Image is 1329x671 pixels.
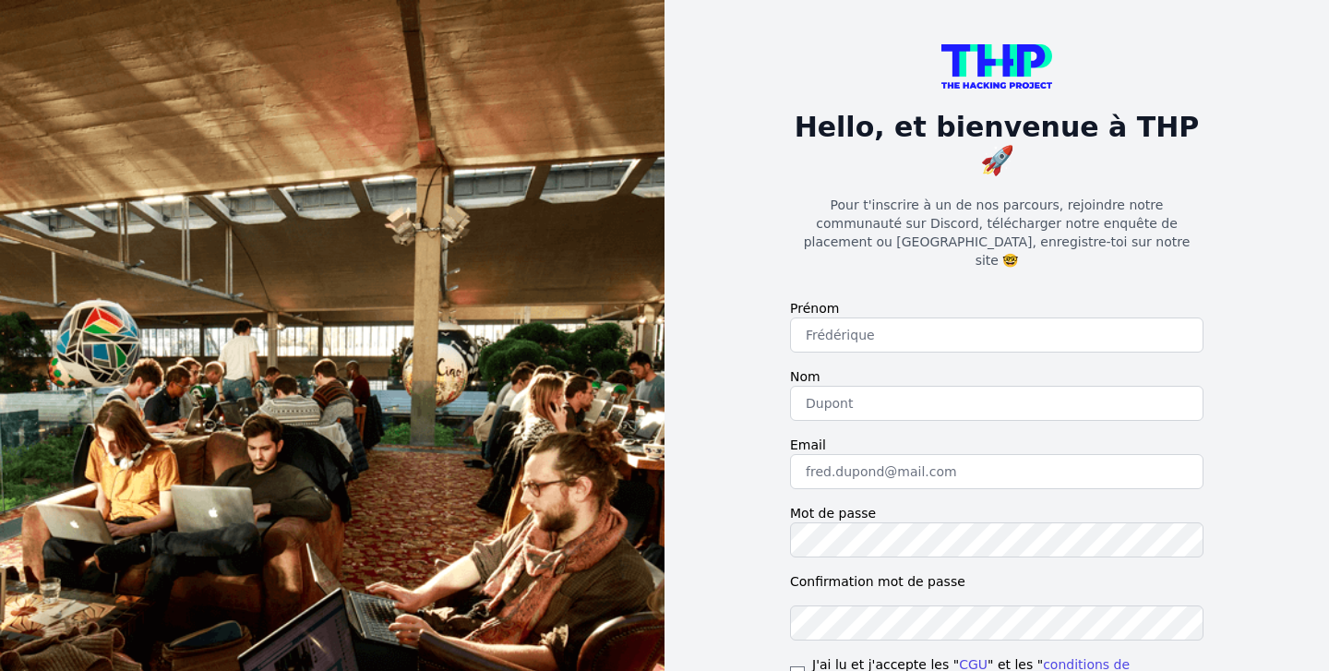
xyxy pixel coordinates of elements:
img: logo [941,44,1052,89]
input: Dupont [790,386,1203,421]
label: Confirmation mot de passe [790,572,1203,591]
label: Email [790,436,1203,454]
p: Pour t'inscrire à un de nos parcours, rejoindre notre communauté sur Discord, télécharger notre e... [790,196,1203,270]
label: Nom [790,367,1203,386]
input: fred.dupond@mail.com [790,454,1203,489]
label: Prénom [790,299,1203,318]
label: Mot de passe [790,504,1203,522]
h1: Hello, et bienvenue à THP 🚀 [790,111,1203,177]
input: Frédérique [790,318,1203,353]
